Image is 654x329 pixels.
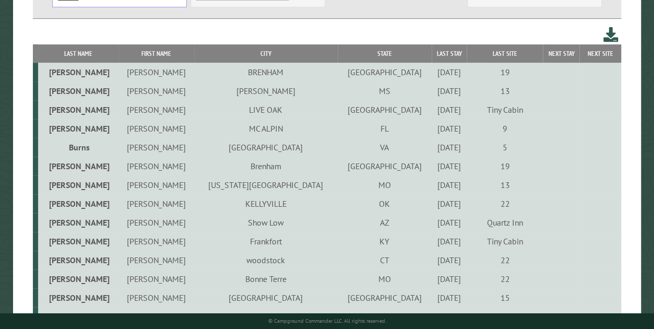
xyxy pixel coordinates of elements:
[603,25,619,44] a: Download this customer list (.csv)
[38,307,118,326] td: Bentley
[118,213,194,232] td: [PERSON_NAME]
[467,288,543,307] td: 15
[38,251,118,269] td: [PERSON_NAME]
[433,180,465,190] div: [DATE]
[194,194,338,213] td: KELLYVILLE
[194,269,338,288] td: Bonne Terre
[543,44,579,63] th: Next Stay
[338,232,432,251] td: KY
[38,288,118,307] td: [PERSON_NAME]
[433,274,465,284] div: [DATE]
[194,157,338,175] td: Brenham
[38,269,118,288] td: [PERSON_NAME]
[467,157,543,175] td: 19
[38,194,118,213] td: [PERSON_NAME]
[338,81,432,100] td: MS
[467,251,543,269] td: 22
[194,81,338,100] td: [PERSON_NAME]
[467,269,543,288] td: 22
[338,307,432,326] td: TN
[194,288,338,307] td: [GEOGRAPHIC_DATA]
[338,213,432,232] td: AZ
[194,232,338,251] td: Frankfort
[38,81,118,100] td: [PERSON_NAME]
[432,44,467,63] th: Last Stay
[38,100,118,119] td: [PERSON_NAME]
[118,157,194,175] td: [PERSON_NAME]
[467,138,543,157] td: 5
[433,255,465,265] div: [DATE]
[433,104,465,115] div: [DATE]
[338,100,432,119] td: [GEOGRAPHIC_DATA]
[338,175,432,194] td: MO
[467,175,543,194] td: 13
[467,44,543,63] th: Last Site
[118,44,194,63] th: First Name
[433,292,465,303] div: [DATE]
[118,194,194,213] td: [PERSON_NAME]
[338,119,432,138] td: FL
[38,175,118,194] td: [PERSON_NAME]
[118,63,194,81] td: [PERSON_NAME]
[194,175,338,194] td: [US_STATE][GEOGRAPHIC_DATA]
[194,44,338,63] th: City
[338,288,432,307] td: [GEOGRAPHIC_DATA]
[467,213,543,232] td: Quartz Inn
[433,161,465,171] div: [DATE]
[118,175,194,194] td: [PERSON_NAME]
[38,119,118,138] td: [PERSON_NAME]
[194,251,338,269] td: woodstock
[433,217,465,228] div: [DATE]
[194,63,338,81] td: BRENHAM
[118,307,194,326] td: [PERSON_NAME]
[338,63,432,81] td: [GEOGRAPHIC_DATA]
[467,232,543,251] td: Tiny Cabin
[467,63,543,81] td: 19
[338,157,432,175] td: [GEOGRAPHIC_DATA]
[433,123,465,134] div: [DATE]
[579,44,621,63] th: Next Site
[118,119,194,138] td: [PERSON_NAME]
[433,198,465,209] div: [DATE]
[467,100,543,119] td: Tiny Cabin
[433,142,465,152] div: [DATE]
[118,232,194,251] td: [PERSON_NAME]
[118,138,194,157] td: [PERSON_NAME]
[433,86,465,96] div: [DATE]
[467,81,543,100] td: 13
[118,81,194,100] td: [PERSON_NAME]
[194,307,338,326] td: [GEOGRAPHIC_DATA]
[38,157,118,175] td: [PERSON_NAME]
[433,311,465,322] div: [DATE]
[118,100,194,119] td: [PERSON_NAME]
[194,100,338,119] td: LIVE OAK
[38,232,118,251] td: [PERSON_NAME]
[194,138,338,157] td: [GEOGRAPHIC_DATA]
[338,251,432,269] td: CT
[194,213,338,232] td: Show Low
[118,288,194,307] td: [PERSON_NAME]
[38,138,118,157] td: Burns
[38,213,118,232] td: [PERSON_NAME]
[467,194,543,213] td: 22
[338,194,432,213] td: OK
[338,269,432,288] td: MO
[467,307,543,326] td: 14
[118,269,194,288] td: [PERSON_NAME]
[38,44,118,63] th: Last Name
[38,63,118,81] td: [PERSON_NAME]
[268,318,386,324] small: © Campground Commander LLC. All rights reserved.
[433,236,465,246] div: [DATE]
[194,119,338,138] td: MC ALPIN
[467,119,543,138] td: 9
[433,67,465,77] div: [DATE]
[118,251,194,269] td: [PERSON_NAME]
[338,44,432,63] th: State
[338,138,432,157] td: VA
